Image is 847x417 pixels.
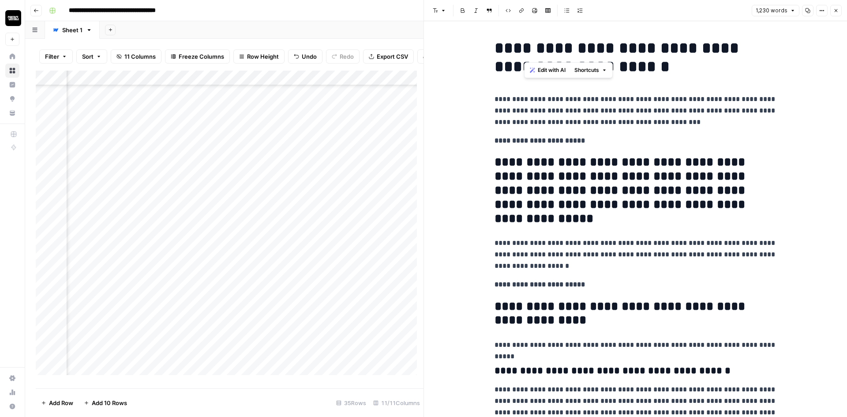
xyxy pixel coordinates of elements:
span: Undo [302,52,317,61]
button: Sort [76,49,107,64]
button: Undo [288,49,322,64]
span: 11 Columns [124,52,156,61]
span: Row Height [247,52,279,61]
span: Edit with AI [538,66,566,74]
button: Redo [326,49,360,64]
a: Sheet 1 [45,21,100,39]
span: Export CSV [377,52,408,61]
button: Help + Support [5,399,19,413]
span: Sort [82,52,94,61]
span: Shortcuts [574,66,599,74]
button: Filter [39,49,73,64]
span: 1,230 words [756,7,787,15]
div: 11/11 Columns [370,396,423,410]
button: Add 10 Rows [79,396,132,410]
span: Add Row [49,398,73,407]
button: 1,230 words [752,5,799,16]
span: Redo [340,52,354,61]
a: Usage [5,385,19,399]
img: Contact Studios Logo [5,10,21,26]
button: Shortcuts [571,64,611,76]
span: Filter [45,52,59,61]
span: Add 10 Rows [92,398,127,407]
button: 11 Columns [111,49,161,64]
button: Workspace: Contact Studios [5,7,19,29]
button: Export CSV [363,49,414,64]
a: Browse [5,64,19,78]
button: Row Height [233,49,285,64]
a: Your Data [5,106,19,120]
a: Opportunities [5,92,19,106]
div: Sheet 1 [62,26,82,34]
span: Freeze Columns [179,52,224,61]
button: Freeze Columns [165,49,230,64]
button: Edit with AI [526,64,569,76]
button: Add Row [36,396,79,410]
a: Settings [5,371,19,385]
a: Home [5,49,19,64]
div: 35 Rows [333,396,370,410]
a: Insights [5,78,19,92]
